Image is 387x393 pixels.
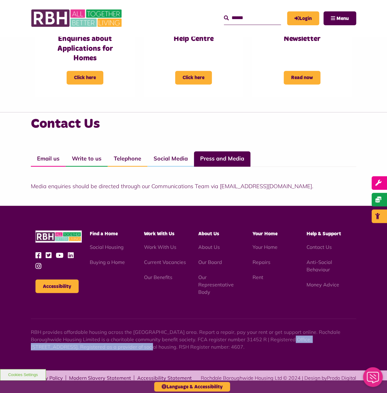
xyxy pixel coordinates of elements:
div: Rochdale Boroughwide Housing Ltd © 2024 | Design by [201,374,356,381]
a: Our Board [198,259,222,265]
a: Current Vacancies [144,259,186,265]
span: Help & Support [307,231,341,236]
a: Accessibility Statement [137,375,192,380]
a: MyRBH [287,11,319,25]
a: Write to us [66,151,108,167]
a: Press and Media [194,151,250,167]
span: Your Home [252,231,277,236]
a: Social Media [147,151,194,167]
span: Click here [67,71,103,84]
span: About Us [198,231,219,236]
p: Media enquiries should be directed through our Communications Team via [EMAIL_ADDRESS][DOMAIN_NAME]. [31,182,356,190]
a: Our Benefits [144,274,172,280]
h3: Newsletter [265,34,339,44]
a: Rent [252,274,263,280]
span: Menu [336,16,349,21]
a: Social Housing - open in a new tab [90,244,124,250]
span: Click here [175,71,212,84]
button: Language & Accessibility [154,382,230,391]
span: Find a Home [90,231,118,236]
a: Prodo Digital - open in a new tab [327,375,356,381]
a: Telephone [108,151,147,167]
a: Repairs [252,259,270,265]
h3: Help Centre [156,34,231,44]
a: Your Home [252,244,277,250]
p: RBH provides affordable housing across the [GEOGRAPHIC_DATA] area. Report a repair, pay your rent... [31,328,356,350]
h3: Contact Us [31,115,356,133]
a: Email us [31,151,66,167]
img: RBH [31,6,123,30]
a: Anti-Social Behaviour [307,259,332,272]
a: Modern Slavery Statement - open in a new tab [69,375,131,380]
span: Read now [284,71,320,84]
a: Work With Us [144,244,176,250]
a: Our Representative Body [198,274,233,295]
a: Buying a Home [90,259,125,265]
a: Money Advice [307,281,339,287]
img: RBH [35,230,82,242]
span: Work With Us [144,231,175,236]
h3: Enquiries about Applications for Homes [48,34,122,63]
a: Contact Us [307,244,332,250]
input: Search [224,11,281,25]
button: Accessibility [35,279,79,293]
button: Navigation [323,11,356,25]
a: Privacy Policy [31,375,63,380]
a: About Us [198,244,220,250]
iframe: Netcall Web Assistant for live chat [359,365,387,393]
